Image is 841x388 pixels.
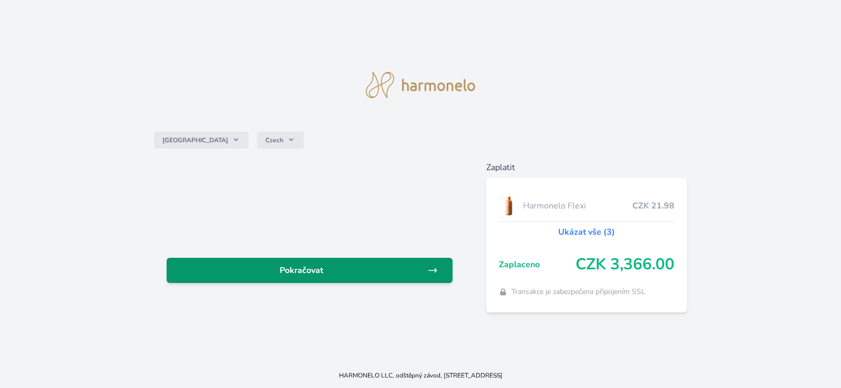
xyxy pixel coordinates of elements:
[558,226,615,238] a: Ukázat vše (3)
[576,255,674,274] span: CZK 3,366.00
[175,264,427,277] span: Pokračovat
[366,72,475,98] img: logo.svg
[167,258,453,283] a: Pokračovat
[523,200,632,212] span: Harmonelo Flexi
[154,132,249,149] button: [GEOGRAPHIC_DATA]
[499,258,575,271] span: Zaplaceno
[265,136,283,144] span: Czech
[162,136,228,144] span: [GEOGRAPHIC_DATA]
[257,132,304,149] button: Czech
[511,287,645,297] span: Transakce je zabezpečena připojením SSL
[499,193,519,219] img: CLEAN_FLEXI_se_stinem_x-hi_(1)-lo.jpg
[486,161,686,174] h6: Zaplatit
[632,200,674,212] span: CZK 21.98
